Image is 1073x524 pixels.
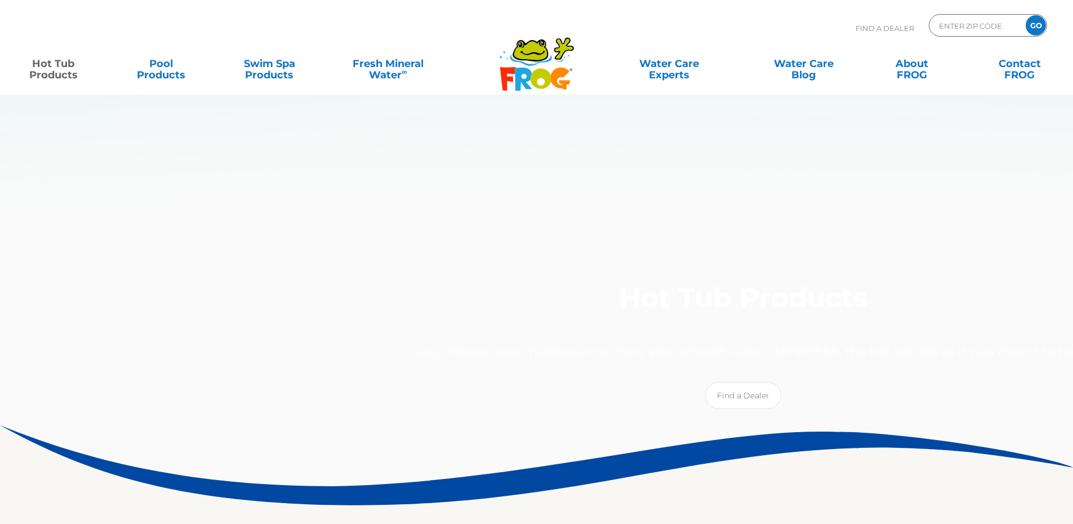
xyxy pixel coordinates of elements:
a: Water CareExperts [601,52,737,75]
input: GO [1026,15,1046,35]
a: Swim SpaProducts [228,52,311,75]
p: Find A Dealer [856,14,914,42]
a: Fresh MineralWater∞ [335,52,440,75]
a: ContactFROG [978,52,1062,75]
a: Find a Dealer [705,382,781,409]
a: Hot TubProducts [11,52,95,75]
a: AboutFROG [870,52,954,75]
a: PoolProducts [119,52,203,75]
img: Frog Products Logo [493,23,580,91]
sup: ∞ [402,67,407,76]
a: Water CareBlog [762,52,845,75]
